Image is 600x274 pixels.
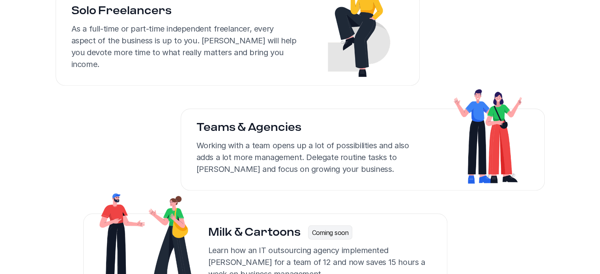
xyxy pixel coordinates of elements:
p: As a full-time or part-time independent freelancer, every aspect of the business is up to you. [P... [71,23,299,70]
p: Working with a team opens up a lot of possibilities and also adds a lot more management. Delegate... [196,140,424,175]
h3: Teams & Agencies [196,121,424,135]
p: Coming soon [312,228,349,237]
h3: Solo Freelancers [71,5,299,18]
h3: Milk & Cartoons [208,226,301,240]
